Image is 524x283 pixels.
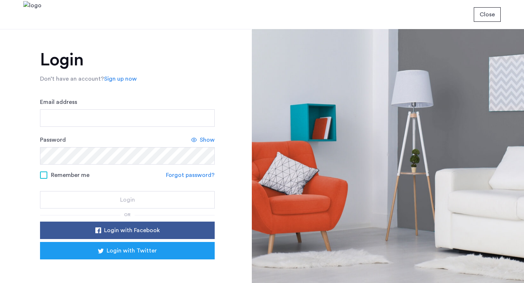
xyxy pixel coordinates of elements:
span: or [124,213,131,217]
a: Forgot password? [166,171,215,179]
span: Don’t have an account? [40,76,104,82]
h1: Login [40,51,215,69]
span: Login [120,195,135,204]
button: button [40,222,215,239]
span: Login with Facebook [104,226,160,235]
span: Login with Twitter [107,246,157,255]
button: button [40,191,215,209]
span: Close [480,10,495,19]
button: button [40,242,215,259]
a: Sign up now [104,74,137,83]
span: Remember me [51,171,90,179]
label: Email address [40,98,77,106]
span: Show [200,136,215,144]
label: Password [40,136,66,144]
button: button [474,7,501,22]
img: logo [23,1,41,28]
